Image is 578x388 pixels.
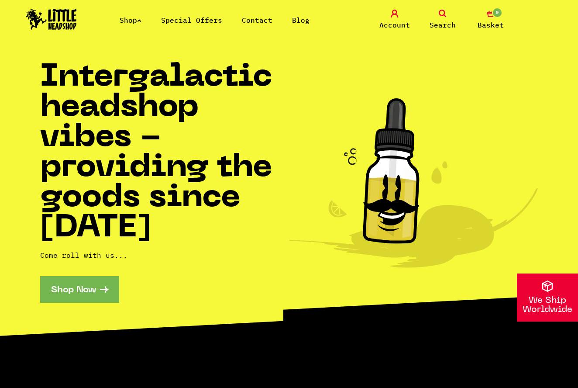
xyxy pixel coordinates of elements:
span: Search [430,20,456,30]
h1: Intergalactic headshop vibes - providing the goods since [DATE] [40,63,289,244]
span: Basket [478,20,504,30]
a: Blog [292,16,310,24]
a: Shop [120,16,141,24]
a: Search [421,10,464,30]
p: Come roll with us... [40,250,289,260]
p: We Ship Worldwide [517,296,578,315]
a: Special Offers [161,16,222,24]
span: Account [379,20,410,30]
a: 0 Basket [469,10,513,30]
a: Shop Now [40,276,119,303]
img: Little Head Shop Logo [26,9,77,30]
span: 0 [492,7,502,18]
a: Contact [242,16,272,24]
